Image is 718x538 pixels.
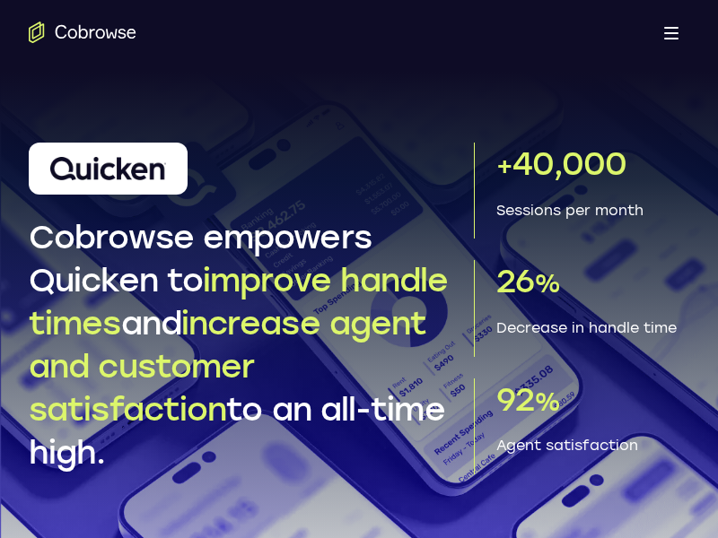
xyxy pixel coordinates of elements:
p: 92 [496,378,689,432]
p: Sessions per month [496,200,689,232]
span: increase agent and customer satisfaction [29,304,426,429]
span: % [534,268,560,299]
img: Quicken Logo [50,157,166,180]
a: Go to the home page [29,22,136,43]
p: Decrease in handle time [496,317,689,350]
p: 40,000 [496,143,689,196]
span: % [534,386,560,417]
span: improve handle times [29,261,448,343]
span: + [496,151,512,181]
h1: Cobrowse empowers Quicken to and to an all-time high. [29,216,452,474]
p: Agent satisfaction [496,435,689,467]
p: 26 [496,260,689,314]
